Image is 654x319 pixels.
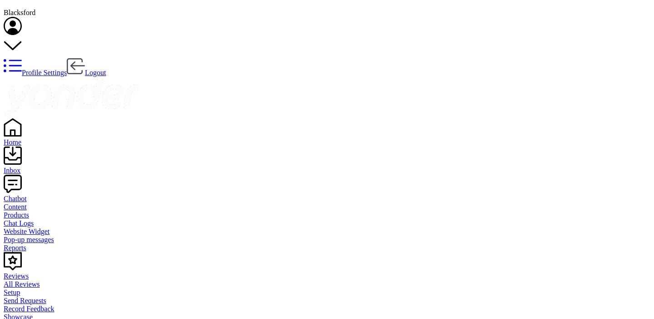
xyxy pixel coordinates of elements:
a: Pop-up messages [4,236,650,244]
a: Chatbot [4,187,650,203]
a: All Reviews [4,280,650,289]
a: Reports [4,244,650,252]
div: Chatbot [4,195,650,203]
img: yonder-white-logo.png [4,77,140,116]
a: Record Feedback [4,305,650,313]
a: Content [4,203,650,211]
a: Logout [67,69,106,76]
div: Reviews [4,272,650,280]
a: Products [4,211,650,219]
a: Profile Settings [4,69,67,76]
a: Reviews [4,264,650,280]
a: Chat Logs [4,219,650,228]
div: Inbox [4,167,650,175]
div: Blacksford [4,9,650,17]
a: Inbox [4,158,650,175]
div: Home [4,138,650,147]
a: Send Requests [4,297,650,305]
a: Home [4,130,650,147]
a: Website Widget [4,228,650,236]
a: Setup [4,289,650,297]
